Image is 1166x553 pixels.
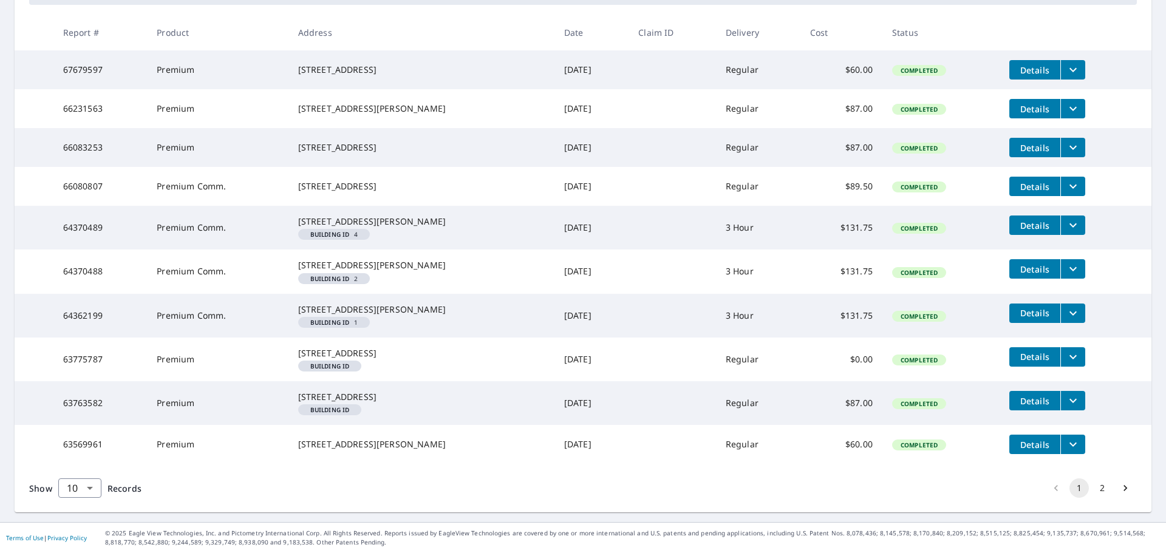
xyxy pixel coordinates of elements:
div: [STREET_ADDRESS][PERSON_NAME] [298,215,545,228]
button: filesDropdownBtn-64370488 [1060,259,1085,279]
button: filesDropdownBtn-63775787 [1060,347,1085,367]
em: Building ID [310,276,350,282]
span: Details [1017,103,1053,115]
span: Details [1017,351,1053,362]
span: Details [1017,263,1053,275]
span: Details [1017,220,1053,231]
em: Building ID [310,319,350,325]
td: [DATE] [554,425,629,464]
th: Claim ID [629,15,716,50]
span: Details [1017,439,1053,450]
td: Premium Comm. [147,249,288,293]
td: Regular [716,425,800,464]
th: Cost [800,15,882,50]
td: 63775787 [53,338,148,381]
td: Premium Comm. [147,167,288,206]
div: [STREET_ADDRESS][PERSON_NAME] [298,438,545,450]
button: detailsBtn-67679597 [1009,60,1060,80]
span: Details [1017,142,1053,154]
td: 3 Hour [716,249,800,293]
td: [DATE] [554,381,629,425]
span: Show [29,483,52,494]
th: Product [147,15,288,50]
span: Details [1017,181,1053,192]
td: Premium Comm. [147,294,288,338]
td: Premium [147,381,288,425]
button: filesDropdownBtn-63569961 [1060,435,1085,454]
td: Premium [147,338,288,381]
span: Details [1017,64,1053,76]
td: [DATE] [554,167,629,206]
button: filesDropdownBtn-63763582 [1060,391,1085,410]
button: detailsBtn-63569961 [1009,435,1060,454]
td: 64370489 [53,206,148,249]
td: 63763582 [53,381,148,425]
td: 3 Hour [716,294,800,338]
button: filesDropdownBtn-64370489 [1060,215,1085,235]
td: $0.00 [800,338,882,381]
button: filesDropdownBtn-67679597 [1060,60,1085,80]
th: Status [882,15,1000,50]
span: Completed [893,399,945,408]
td: Premium [147,425,288,464]
div: [STREET_ADDRESS] [298,347,545,359]
td: 66080807 [53,167,148,206]
button: filesDropdownBtn-64362199 [1060,304,1085,323]
nav: pagination navigation [1045,478,1137,498]
span: Completed [893,66,945,75]
td: Premium [147,89,288,128]
td: [DATE] [554,128,629,167]
span: Completed [893,105,945,114]
button: Go to page 2 [1093,478,1112,498]
td: [DATE] [554,89,629,128]
td: Regular [716,128,800,167]
button: detailsBtn-63775787 [1009,347,1060,367]
span: Completed [893,268,945,277]
span: Completed [893,356,945,364]
span: 1 [303,319,366,325]
div: Show 10 records [58,478,101,498]
p: © 2025 Eagle View Technologies, Inc. and Pictometry International Corp. All Rights Reserved. Repo... [105,529,1160,547]
span: 4 [303,231,366,237]
th: Delivery [716,15,800,50]
td: 63569961 [53,425,148,464]
button: filesDropdownBtn-66083253 [1060,138,1085,157]
div: 10 [58,471,101,505]
td: [DATE] [554,206,629,249]
th: Report # [53,15,148,50]
div: [STREET_ADDRESS][PERSON_NAME] [298,304,545,316]
span: Completed [893,312,945,321]
span: Completed [893,441,945,449]
p: | [6,534,87,541]
span: Records [107,483,141,494]
td: $87.00 [800,128,882,167]
div: [STREET_ADDRESS] [298,391,545,403]
em: Building ID [310,231,350,237]
td: 64362199 [53,294,148,338]
em: Building ID [310,407,350,413]
button: filesDropdownBtn-66080807 [1060,177,1085,196]
td: 64370488 [53,249,148,293]
button: page 1 [1069,478,1089,498]
button: detailsBtn-63763582 [1009,391,1060,410]
button: detailsBtn-64370489 [1009,215,1060,235]
td: Regular [716,381,800,425]
td: [DATE] [554,338,629,381]
a: Terms of Use [6,534,44,542]
button: detailsBtn-64362199 [1009,304,1060,323]
span: Completed [893,183,945,191]
th: Address [288,15,554,50]
span: 2 [303,276,366,282]
td: $89.50 [800,167,882,206]
td: Regular [716,50,800,89]
div: [STREET_ADDRESS] [298,180,545,192]
td: Premium [147,50,288,89]
td: Premium [147,128,288,167]
span: Completed [893,144,945,152]
button: filesDropdownBtn-66231563 [1060,99,1085,118]
td: 67679597 [53,50,148,89]
td: 3 Hour [716,206,800,249]
button: detailsBtn-66231563 [1009,99,1060,118]
td: $131.75 [800,206,882,249]
em: Building ID [310,363,350,369]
